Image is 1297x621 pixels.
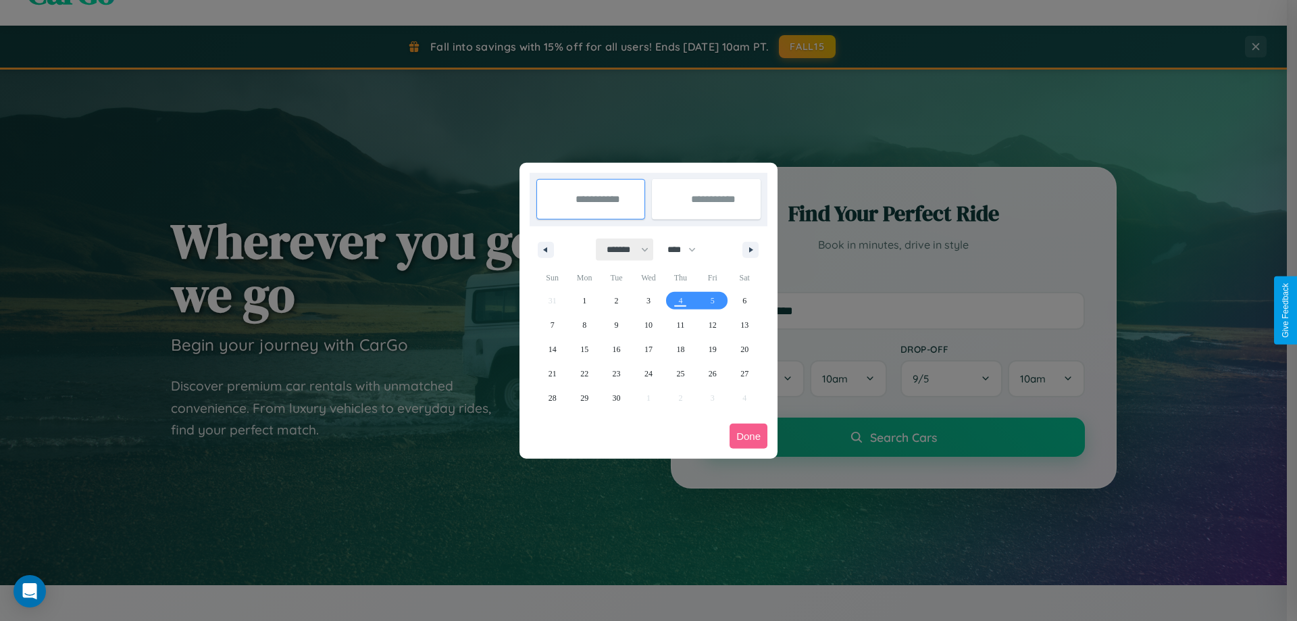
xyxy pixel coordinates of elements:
span: 14 [549,337,557,362]
span: 25 [676,362,684,386]
button: 30 [601,386,632,410]
span: 13 [740,313,748,337]
span: 4 [678,289,682,313]
button: 19 [696,337,728,362]
button: 29 [568,386,600,410]
span: Sun [536,267,568,289]
button: 16 [601,337,632,362]
span: 1 [582,289,586,313]
span: Sat [729,267,761,289]
button: 24 [632,362,664,386]
span: Tue [601,267,632,289]
span: 24 [644,362,653,386]
button: 12 [696,313,728,337]
span: 10 [644,313,653,337]
button: 4 [665,289,696,313]
button: 7 [536,313,568,337]
button: 3 [632,289,664,313]
span: Fri [696,267,728,289]
button: 13 [729,313,761,337]
span: 3 [646,289,651,313]
span: 15 [580,337,588,362]
span: 21 [549,362,557,386]
div: Give Feedback [1281,283,1290,338]
span: 2 [615,289,619,313]
span: Mon [568,267,600,289]
span: 8 [582,313,586,337]
span: 17 [644,337,653,362]
button: 27 [729,362,761,386]
span: 6 [742,289,746,313]
span: 11 [677,313,685,337]
button: 10 [632,313,664,337]
span: 9 [615,313,619,337]
button: 2 [601,289,632,313]
span: Thu [665,267,696,289]
span: 5 [711,289,715,313]
span: 29 [580,386,588,410]
button: 8 [568,313,600,337]
span: 12 [709,313,717,337]
button: 11 [665,313,696,337]
span: 28 [549,386,557,410]
button: 15 [568,337,600,362]
span: 19 [709,337,717,362]
button: 26 [696,362,728,386]
span: Wed [632,267,664,289]
span: 16 [613,337,621,362]
span: 30 [613,386,621,410]
span: 23 [613,362,621,386]
span: 27 [740,362,748,386]
button: 14 [536,337,568,362]
button: 18 [665,337,696,362]
span: 20 [740,337,748,362]
button: 9 [601,313,632,337]
button: 28 [536,386,568,410]
button: 5 [696,289,728,313]
button: 1 [568,289,600,313]
button: 25 [665,362,696,386]
button: 22 [568,362,600,386]
button: 23 [601,362,632,386]
button: 21 [536,362,568,386]
span: 22 [580,362,588,386]
span: 7 [551,313,555,337]
span: 26 [709,362,717,386]
button: 6 [729,289,761,313]
button: 20 [729,337,761,362]
button: Done [730,424,767,449]
span: 18 [676,337,684,362]
div: Open Intercom Messenger [14,575,46,607]
button: 17 [632,337,664,362]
